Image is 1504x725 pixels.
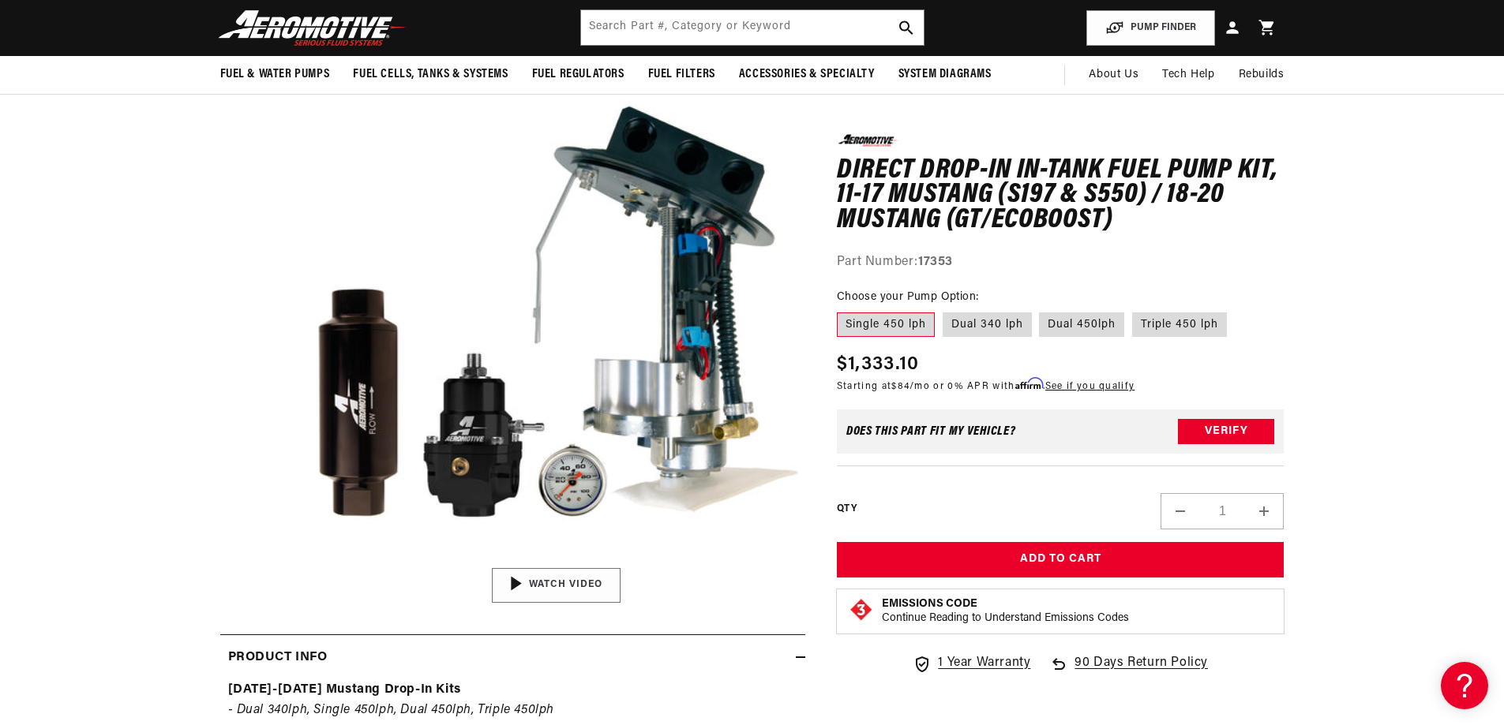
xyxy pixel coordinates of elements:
button: Add to Cart [837,542,1285,577]
span: Fuel Filters [648,66,715,83]
span: Fuel & Water Pumps [220,66,330,83]
span: 1 Year Warranty [938,652,1030,673]
strong: [DATE]-[DATE] Mustang Drop-In Kits [228,683,461,696]
button: Verify [1178,419,1274,444]
span: Fuel Cells, Tanks & Systems [353,66,508,83]
button: search button [889,10,924,45]
label: QTY [837,502,857,515]
img: Aeromotive [214,9,411,47]
strong: Emissions Code [882,597,977,609]
summary: System Diagrams [887,56,1003,93]
a: 90 Days Return Policy [1049,652,1208,689]
button: Emissions CodeContinue Reading to Understand Emissions Codes [882,596,1129,625]
strong: 17353 [918,256,953,268]
summary: Fuel Cells, Tanks & Systems [341,56,519,93]
button: PUMP FINDER [1086,10,1215,46]
span: $1,333.10 [837,350,920,379]
summary: Tech Help [1150,56,1226,94]
span: 90 Days Return Policy [1075,652,1208,689]
a: About Us [1077,56,1150,94]
summary: Fuel & Water Pumps [208,56,342,93]
em: - Dual 340lph, Single 450lph, Dual 450lph, Triple 450lph [228,704,555,716]
span: $84 [891,382,910,391]
a: See if you qualify - Learn more about Affirm Financing (opens in modal) [1045,382,1135,391]
p: Continue Reading to Understand Emissions Codes [882,611,1129,625]
div: Does This part fit My vehicle? [846,425,1016,438]
h2: Product Info [228,648,328,668]
label: Dual 340 lph [943,312,1032,337]
p: Starting at /mo or 0% APR with . [837,379,1135,394]
div: Part Number: [837,252,1285,273]
span: Tech Help [1162,66,1214,84]
summary: Product Info [220,635,805,681]
label: Dual 450lph [1039,312,1124,337]
span: Affirm [1015,378,1043,390]
span: About Us [1089,69,1138,80]
summary: Accessories & Specialty [727,56,887,93]
summary: Rebuilds [1227,56,1296,94]
summary: Fuel Filters [636,56,727,93]
label: Single 450 lph [837,312,935,337]
label: Triple 450 lph [1132,312,1227,337]
summary: Fuel Regulators [520,56,636,93]
a: 1 Year Warranty [913,652,1030,673]
span: Fuel Regulators [532,66,624,83]
img: Emissions code [849,596,874,622]
legend: Choose your Pump Option: [837,288,981,305]
span: System Diagrams [898,66,992,83]
media-gallery: Gallery Viewer [220,62,805,602]
span: Rebuilds [1239,66,1285,84]
h1: Direct Drop-In In-Tank Fuel Pump Kit, 11-17 Mustang (S197 & S550) / 18-20 Mustang (GT/Ecoboost) [837,158,1285,233]
span: Accessories & Specialty [739,66,875,83]
input: Search by Part Number, Category or Keyword [581,10,924,45]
